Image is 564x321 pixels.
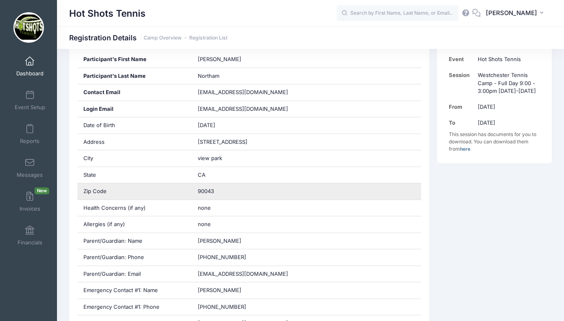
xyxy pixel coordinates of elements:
[189,35,227,41] a: Registration List
[198,105,299,113] span: [EMAIL_ADDRESS][DOMAIN_NAME]
[474,51,540,67] td: Hot Shots Tennis
[77,233,192,249] div: Parent/Guardian: Name
[35,187,49,194] span: New
[17,171,43,178] span: Messages
[20,138,39,145] span: Reports
[11,120,49,148] a: Reports
[449,99,474,115] td: From
[16,70,44,77] span: Dashboard
[198,237,241,244] span: [PERSON_NAME]
[11,86,49,114] a: Event Setup
[11,52,49,81] a: Dashboard
[449,51,474,67] td: Event
[15,104,45,111] span: Event Setup
[77,200,192,216] div: Health Concerns (if any)
[77,68,192,84] div: Participant's Last Name
[69,33,227,42] h1: Registration Details
[77,266,192,282] div: Parent/Guardian: Email
[198,155,222,161] span: view park
[198,73,219,79] span: Northam
[77,84,192,101] div: Contact Email
[144,35,181,41] a: Camp Overview
[77,51,192,68] div: Participant's First Name
[17,239,42,246] span: Financials
[198,270,288,277] span: [EMAIL_ADDRESS][DOMAIN_NAME]
[449,67,474,99] td: Session
[198,56,241,62] span: [PERSON_NAME]
[77,249,192,266] div: Parent/Guardian: Phone
[77,134,192,150] div: Address
[449,115,474,131] td: To
[11,154,49,182] a: Messages
[77,101,192,117] div: Login Email
[486,9,537,18] span: [PERSON_NAME]
[449,131,540,153] div: This session has documents for you to download. You can download them from
[69,4,146,23] h1: Hot Shots Tennis
[198,89,288,95] span: [EMAIL_ADDRESS][DOMAIN_NAME]
[77,216,192,233] div: Allergies (if any)
[11,221,49,250] a: Financials
[481,4,552,23] button: [PERSON_NAME]
[20,205,40,212] span: Invoices
[11,187,49,216] a: InvoicesNew
[198,188,214,194] span: 90043
[460,146,470,152] a: here
[77,183,192,200] div: Zip Code
[198,204,211,211] span: none
[198,139,247,145] span: [STREET_ADDRESS]
[198,171,205,178] span: CA
[474,67,540,99] td: Westchester Tennis Camp - Full Day 9:00 - 3:00pm [DATE]-[DATE]
[77,299,192,315] div: Emergency Contact #1: Phone
[13,12,44,43] img: Hot Shots Tennis
[474,99,540,115] td: [DATE]
[77,167,192,183] div: State
[474,115,540,131] td: [DATE]
[77,282,192,299] div: Emergency Contact #1: Name
[198,221,211,227] span: none
[77,150,192,167] div: City
[337,5,459,22] input: Search by First Name, Last Name, or Email...
[198,122,215,128] span: [DATE]
[77,117,192,134] div: Date of Birth
[198,254,246,260] span: [PHONE_NUMBER]
[198,287,241,293] span: [PERSON_NAME]
[198,303,246,310] span: [PHONE_NUMBER]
